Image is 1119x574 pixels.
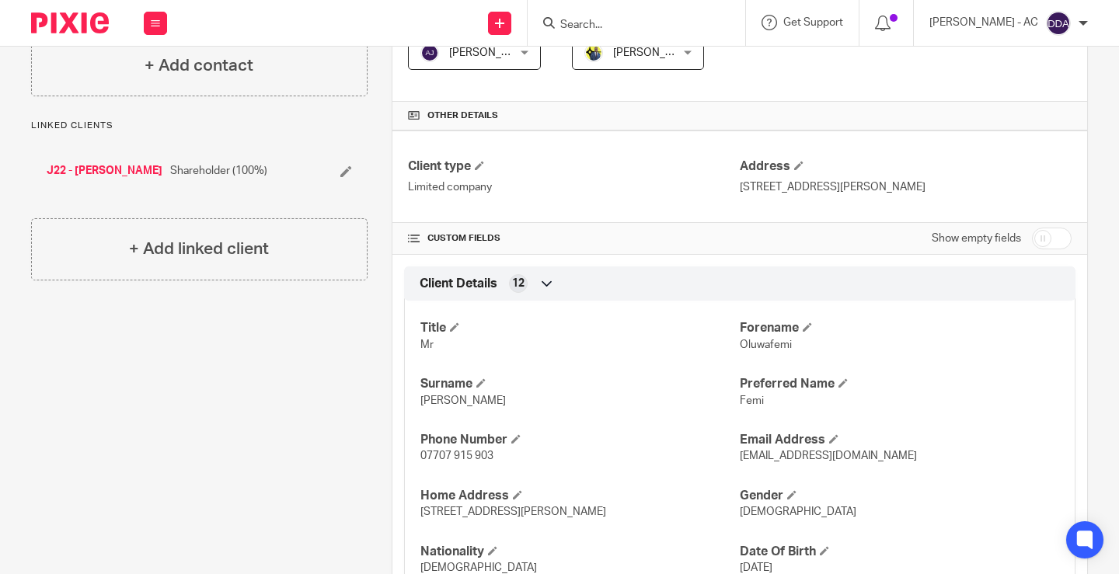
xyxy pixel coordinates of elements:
span: Shareholder (100%) [170,163,267,179]
a: J22 - [PERSON_NAME] [47,163,162,179]
span: [DEMOGRAPHIC_DATA] [420,562,537,573]
span: [STREET_ADDRESS][PERSON_NAME] [420,506,606,517]
span: [EMAIL_ADDRESS][DOMAIN_NAME] [740,451,917,461]
h4: + Add contact [145,54,253,78]
h4: Address [740,158,1072,175]
h4: Preferred Name [740,376,1059,392]
h4: Surname [420,376,740,392]
span: Mr [420,339,434,350]
span: [DEMOGRAPHIC_DATA] [740,506,856,517]
h4: Nationality [420,544,740,560]
img: svg%3E [420,43,439,62]
span: 07707 915 903 [420,451,493,461]
h4: Gender [740,488,1059,504]
span: [PERSON_NAME] [613,47,699,58]
h4: Email Address [740,432,1059,448]
span: 12 [512,276,525,291]
p: Linked clients [31,120,368,132]
label: Show empty fields [932,231,1021,246]
span: Femi [740,395,764,406]
h4: Client type [408,158,740,175]
span: Client Details [420,276,497,292]
img: Dennis-Starbridge.jpg [584,43,603,62]
span: Get Support [783,17,843,28]
span: Other details [427,110,498,122]
h4: Title [420,320,740,336]
p: Limited company [408,179,740,195]
input: Search [559,19,699,33]
p: [STREET_ADDRESS][PERSON_NAME] [740,179,1072,195]
img: svg%3E [1046,11,1071,36]
span: [PERSON_NAME] [449,47,535,58]
h4: + Add linked client [129,237,269,261]
img: Pixie [31,12,109,33]
h4: Home Address [420,488,740,504]
span: Oluwafemi [740,339,792,350]
h4: Date Of Birth [740,544,1059,560]
h4: Forename [740,320,1059,336]
p: [PERSON_NAME] - AC [929,15,1038,30]
h4: CUSTOM FIELDS [408,232,740,245]
span: [PERSON_NAME] [420,395,506,406]
h4: Phone Number [420,432,740,448]
span: [DATE] [740,562,772,573]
